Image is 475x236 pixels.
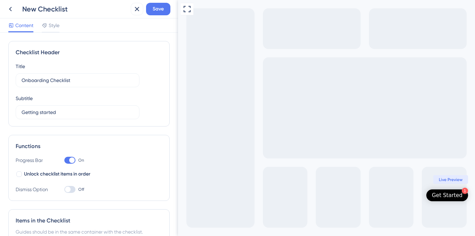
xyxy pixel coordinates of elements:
[261,177,284,182] span: Live Preview
[22,108,134,116] input: Header 2
[153,5,164,13] span: Save
[254,192,284,199] div: Get Started
[15,21,33,30] span: Content
[16,94,33,103] div: Subtitle
[22,76,134,84] input: Header 1
[78,187,84,192] span: Off
[248,189,290,201] div: Open Get Started checklist, remaining modules: 1
[16,62,25,71] div: Title
[16,185,50,194] div: Dismiss Option
[78,157,84,163] span: On
[22,4,128,14] div: New Checklist
[284,188,290,194] div: 1
[146,3,170,15] button: Save
[16,156,50,164] div: Progress Bar
[24,170,90,178] span: Unlock checklist items in order
[49,21,59,30] span: Style
[16,142,162,150] div: Functions
[16,48,162,57] div: Checklist Header
[16,217,162,225] div: Items in the Checklist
